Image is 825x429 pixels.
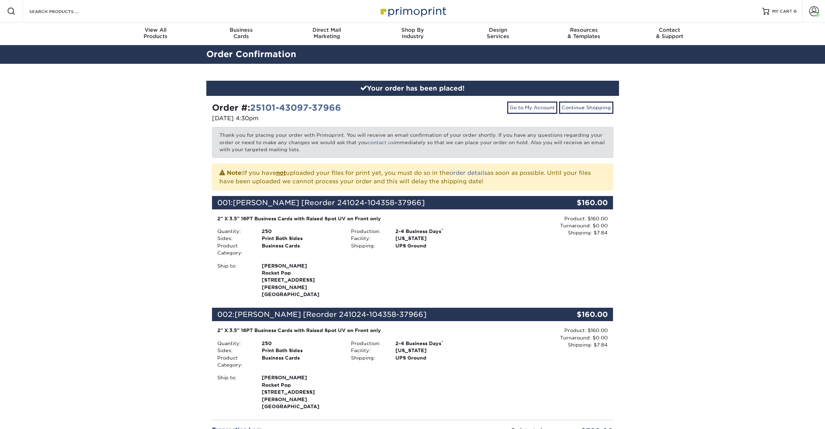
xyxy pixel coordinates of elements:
div: 2-4 Business Days [390,340,479,347]
div: UPS Ground [390,242,479,249]
div: Quantity: [212,228,256,235]
div: Facility: [346,235,390,242]
div: [US_STATE] [390,235,479,242]
div: Industry [370,27,455,39]
span: [PERSON_NAME] [262,374,340,381]
span: Direct Mail [284,27,370,33]
p: Thank you for placing your order with Primoprint. You will receive an email confirmation of your ... [212,127,613,158]
a: Resources& Templates [541,23,627,45]
a: contact us [368,140,394,145]
div: Product Category: [212,354,256,369]
span: Shop By [370,27,455,33]
div: Sides: [212,347,256,354]
div: Quantity: [212,340,256,347]
div: Production: [346,228,390,235]
span: Contact [627,27,712,33]
div: 2-4 Business Days [390,228,479,235]
div: Product: $160.00 Turnaround: $0.00 Shipping: $7.84 [479,215,608,237]
span: Rocket Pop [262,381,340,388]
div: Business Cards [256,242,346,257]
div: 2" X 3.5" 16PT Business Cards with Raised Spot UV on Front only [217,327,474,334]
strong: Order #: [212,103,341,113]
div: Marketing [284,27,370,39]
a: 25101-43097-37966 [250,103,341,113]
div: & Support [627,27,712,39]
div: Product Category: [212,242,256,257]
p: [DATE] 4:30pm [212,114,407,123]
div: 250 [256,340,346,347]
div: Business Cards [256,354,346,369]
div: Print Both Sides [256,235,346,242]
div: Facility: [346,347,390,354]
a: BusinessCards [198,23,284,45]
input: SEARCH PRODUCTS..... [29,7,97,16]
span: Design [455,27,541,33]
a: Shop ByIndustry [370,23,455,45]
span: 0 [794,9,797,14]
a: Continue Shopping [559,102,613,114]
span: Rocket Pop [262,269,340,276]
div: & Templates [541,27,627,39]
span: MY CART [772,8,792,14]
a: DesignServices [455,23,541,45]
h2: Order Confirmation [201,48,624,61]
img: Primoprint [377,4,448,19]
div: Shipping: [346,354,390,361]
div: Ship to: [212,374,256,410]
div: [US_STATE] [390,347,479,354]
span: [STREET_ADDRESS][PERSON_NAME] [262,276,340,291]
span: [STREET_ADDRESS][PERSON_NAME] [262,388,340,403]
span: [PERSON_NAME] [Reorder 241024-104358-37966] [235,310,426,319]
strong: [GEOGRAPHIC_DATA] [262,262,340,298]
a: View AllProducts [113,23,199,45]
div: UPS Ground [390,354,479,361]
div: Your order has been placed! [206,81,619,96]
div: 001: [212,196,546,209]
a: Contact& Support [627,23,712,45]
div: Services [455,27,541,39]
div: $160.00 [546,196,613,209]
div: 002: [212,308,546,321]
div: Print Both Sides [256,347,346,354]
div: Shipping: [346,242,390,249]
p: If you have uploaded your files for print yet, you must do so in the as soon as possible. Until y... [219,168,606,186]
strong: [GEOGRAPHIC_DATA] [262,374,340,409]
div: Sides: [212,235,256,242]
div: $160.00 [546,308,613,321]
span: [PERSON_NAME] [262,262,340,269]
div: 2" X 3.5" 16PT Business Cards with Raised Spot UV on Front only [217,215,474,222]
span: Business [198,27,284,33]
a: Direct MailMarketing [284,23,370,45]
strong: Note: [227,170,243,176]
div: 250 [256,228,346,235]
a: order details [449,170,487,176]
div: Production: [346,340,390,347]
div: Ship to: [212,262,256,298]
a: Go to My Account [507,102,557,114]
span: Resources [541,27,627,33]
div: Products [113,27,199,39]
div: Product: $160.00 Turnaround: $0.00 Shipping: $7.84 [479,327,608,348]
span: [PERSON_NAME] [Reorder 241024-104358-37966] [233,198,425,207]
div: Cards [198,27,284,39]
span: View All [113,27,199,33]
b: not [276,170,286,176]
